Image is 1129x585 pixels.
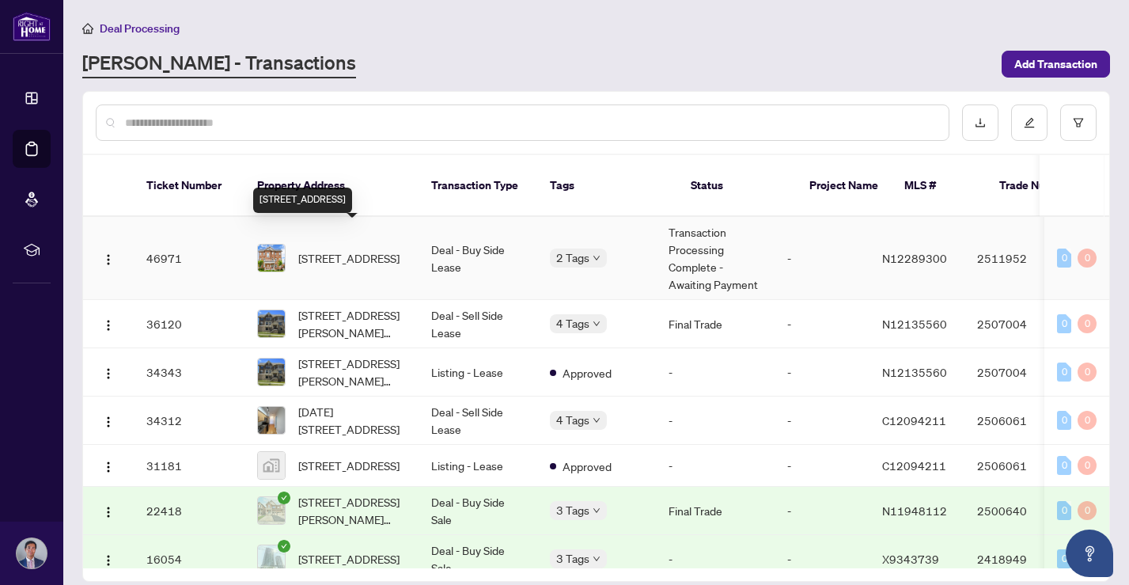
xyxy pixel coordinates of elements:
button: Add Transaction [1002,51,1110,78]
div: 0 [1057,314,1071,333]
img: thumbnail-img [258,359,285,386]
div: 0 [1078,314,1097,333]
td: 36120 [134,300,244,348]
img: Logo [102,506,115,519]
span: down [593,254,600,262]
td: Deal - Buy Side Sale [419,535,537,583]
td: Listing - Lease [419,348,537,397]
td: Deal - Buy Side Lease [419,217,537,300]
span: Approved [563,458,612,475]
td: - [775,445,869,487]
img: logo [13,12,51,41]
td: - [775,348,869,397]
img: thumbnail-img [258,310,285,337]
span: check-circle [278,492,290,504]
div: 0 [1078,411,1097,430]
button: Logo [96,498,121,523]
div: 0 [1078,363,1097,382]
th: Project Name [797,155,892,217]
img: Logo [102,461,115,473]
span: check-circle [278,540,290,553]
div: 0 [1057,363,1071,382]
td: - [775,300,869,348]
img: Logo [102,367,115,380]
span: N12135560 [882,365,947,379]
td: 2507004 [964,300,1075,348]
th: Tags [537,155,678,217]
th: Ticket Number [134,155,244,217]
span: Add Transaction [1014,51,1097,77]
td: - [656,445,775,487]
span: down [593,507,600,515]
span: [DATE][STREET_ADDRESS] [298,403,406,438]
img: thumbnail-img [258,407,285,434]
button: Logo [96,408,121,433]
button: edit [1011,104,1048,141]
th: Trade Number [987,155,1097,217]
button: Logo [96,245,121,271]
span: [STREET_ADDRESS] [298,457,400,474]
div: 0 [1078,501,1097,520]
th: Status [678,155,797,217]
td: Listing - Lease [419,445,537,487]
div: 0 [1057,456,1071,475]
img: Profile Icon [17,538,47,568]
div: [STREET_ADDRESS] [253,188,352,213]
div: 0 [1078,249,1097,268]
td: 46971 [134,217,244,300]
span: N11948112 [882,503,947,518]
span: 3 Tags [556,549,589,568]
td: 2507004 [964,348,1075,397]
td: - [656,397,775,445]
img: thumbnail-img [258,497,285,524]
span: [STREET_ADDRESS] [298,249,400,267]
span: [STREET_ADDRESS][PERSON_NAME][PERSON_NAME] [298,306,406,341]
span: 4 Tags [556,314,589,332]
span: [STREET_ADDRESS][PERSON_NAME][PERSON_NAME] [298,493,406,528]
th: Transaction Type [419,155,537,217]
td: - [656,535,775,583]
span: 4 Tags [556,411,589,429]
div: 0 [1057,501,1071,520]
td: 16054 [134,535,244,583]
img: Logo [102,253,115,266]
span: N12289300 [882,251,947,265]
button: Logo [96,453,121,478]
button: Logo [96,311,121,336]
img: thumbnail-img [258,452,285,479]
td: Deal - Buy Side Sale [419,487,537,535]
span: down [593,320,600,328]
th: MLS # [892,155,987,217]
td: - [775,217,869,300]
td: 2506061 [964,445,1075,487]
th: Property Address [244,155,419,217]
span: 3 Tags [556,501,589,519]
span: download [975,117,986,128]
td: Deal - Sell Side Lease [419,300,537,348]
td: 2500640 [964,487,1075,535]
button: Logo [96,546,121,572]
td: 2511952 [964,217,1075,300]
span: filter [1073,117,1084,128]
span: Deal Processing [100,21,180,36]
span: [STREET_ADDRESS] [298,550,400,568]
div: 0 [1057,411,1071,430]
span: C12094211 [882,458,946,473]
td: 22418 [134,487,244,535]
span: 2 Tags [556,249,589,267]
span: home [82,23,93,34]
img: thumbnail-img [258,545,285,572]
td: 34312 [134,397,244,445]
td: Final Trade [656,300,775,348]
div: 0 [1057,549,1071,568]
button: Open asap [1066,530,1113,577]
td: - [775,535,869,583]
button: download [962,104,998,141]
td: Deal - Sell Side Lease [419,397,537,445]
span: [STREET_ADDRESS][PERSON_NAME][PERSON_NAME] [298,355,406,389]
span: edit [1024,117,1035,128]
img: Logo [102,416,115,428]
img: thumbnail-img [258,245,285,272]
span: down [593,416,600,424]
span: Approved [563,364,612,382]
